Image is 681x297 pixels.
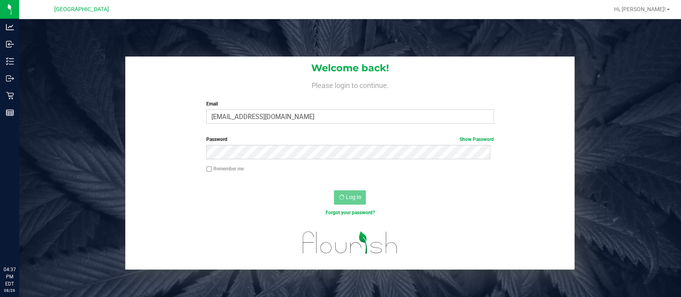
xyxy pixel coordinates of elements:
p: 08/26 [4,287,16,293]
h1: Welcome back! [125,63,574,73]
inline-svg: Analytics [6,23,14,31]
span: Log In [345,194,361,200]
label: Email [206,100,494,107]
a: Forgot your password? [325,210,375,215]
button: Log In [334,190,366,205]
inline-svg: Inventory [6,57,14,65]
inline-svg: Reports [6,109,14,117]
p: 04:37 PM EDT [4,266,16,287]
label: Remember me [206,165,244,172]
span: Hi, [PERSON_NAME]! [614,6,666,12]
inline-svg: Retail [6,92,14,100]
h4: Please login to continue. [125,80,574,89]
img: flourish_logo.svg [294,225,406,261]
span: [GEOGRAPHIC_DATA] [54,6,109,13]
input: Remember me [206,166,212,172]
a: Show Password [460,137,494,142]
inline-svg: Inbound [6,40,14,48]
inline-svg: Outbound [6,74,14,82]
span: Password [206,137,227,142]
